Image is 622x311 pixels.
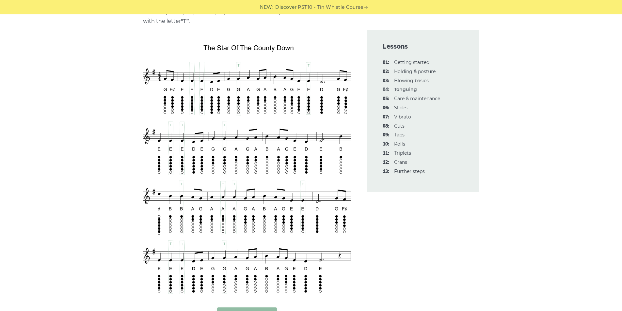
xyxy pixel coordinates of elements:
[383,122,389,130] span: 08:
[275,4,297,11] span: Discover
[394,123,405,129] a: 08:Cuts
[383,149,389,157] span: 11:
[394,141,405,147] a: 10:Rolls
[394,114,411,120] a: 07:Vibrato
[394,150,411,156] a: 11:Triplets
[383,77,389,85] span: 03:
[383,131,389,139] span: 09:
[383,86,389,94] span: 04:
[394,78,429,84] a: 03:Blowing basics
[394,132,405,138] a: 09:Taps
[394,159,407,165] a: 12:Crans
[394,59,429,65] a: 01:Getting started
[383,159,389,166] span: 12:
[383,168,389,176] span: 13:
[383,95,389,103] span: 05:
[394,96,440,101] a: 05:Care & maintenance
[383,113,389,121] span: 07:
[394,69,436,74] a: 02:Holding & posture
[383,140,389,148] span: 10:
[181,18,189,24] strong: “T”
[383,42,464,51] span: Lessons
[260,4,273,11] span: NEW:
[298,4,363,11] a: PST10 - Tin Whistle Course
[394,105,407,111] a: 06:Slides
[383,68,389,76] span: 02:
[143,39,351,294] img: Star Of The County Down - Tin Whistle Tonguing Example
[383,104,389,112] span: 06:
[394,86,417,92] strong: Tonguing
[383,59,389,67] span: 01:
[394,168,425,174] a: 13:Further steps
